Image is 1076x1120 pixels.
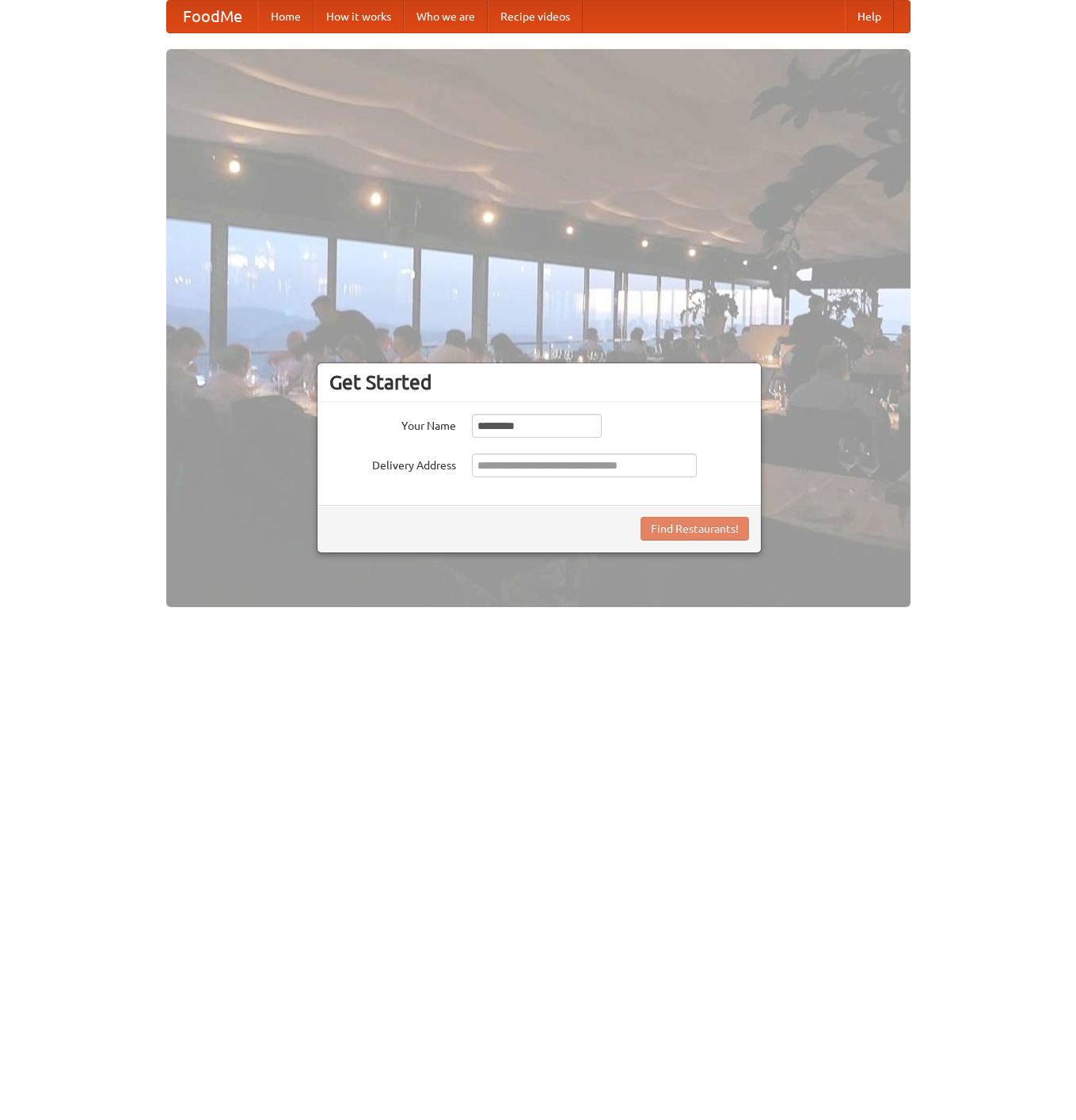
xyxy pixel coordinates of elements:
[329,370,749,394] h3: Get Started
[258,1,314,32] a: Home
[329,414,456,434] label: Your Name
[641,517,749,541] button: Find Restaurants!
[329,454,456,473] label: Delivery Address
[404,1,488,32] a: Who we are
[314,1,404,32] a: How it works
[488,1,583,32] a: Recipe videos
[845,1,894,32] a: Help
[167,1,258,32] a: FoodMe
